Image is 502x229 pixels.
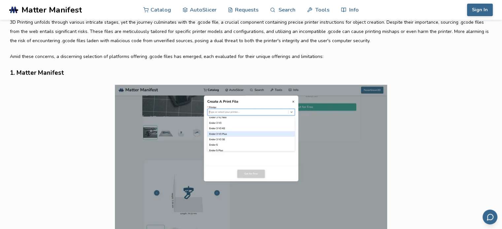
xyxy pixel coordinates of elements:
p: Amid these concerns, a discerning selection of platforms offering .gcode files has emerged, each ... [10,52,492,61]
span: Matter Manifest [21,5,82,14]
p: 3D Printing unfolds through various intricate stages, yet the journey culminates with the .gcode ... [10,18,492,45]
h3: 1. Matter Manifest [10,68,492,78]
button: Sign In [467,4,493,16]
button: Send feedback via email [483,210,497,224]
